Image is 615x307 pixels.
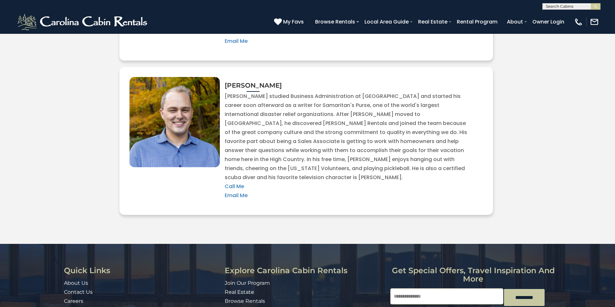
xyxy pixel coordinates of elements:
a: About [504,16,526,27]
h3: Get special offers, travel inspiration and more [390,266,556,283]
a: Careers [64,298,83,304]
a: Browse Rentals [312,16,358,27]
a: Email Me [225,37,248,45]
h3: [PERSON_NAME] [225,82,282,92]
a: Contact Us [64,289,93,295]
p: [PERSON_NAME] studied Business Administration at [GEOGRAPHIC_DATA] and started his career soon af... [225,92,468,200]
a: About Us [64,280,88,286]
h3: Explore Carolina Cabin Rentals [225,266,385,275]
a: Browse Rentals [225,298,265,304]
a: Owner Login [529,16,568,27]
a: My Favs [274,18,305,26]
h3: Quick Links [64,266,220,275]
a: Local Area Guide [361,16,412,27]
a: Call Me [225,183,244,190]
a: Join Our Program [225,280,270,286]
img: White-1-2.png [16,12,150,32]
span: My Favs [283,18,304,26]
a: Real Estate [415,16,451,27]
a: Email Me [225,192,248,199]
img: # [129,77,220,167]
a: Rental Program [454,16,501,27]
a: Call Me [225,28,244,36]
img: phone-regular-white.png [574,17,583,26]
img: mail-regular-white.png [590,17,599,26]
a: Real Estate [225,289,254,295]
